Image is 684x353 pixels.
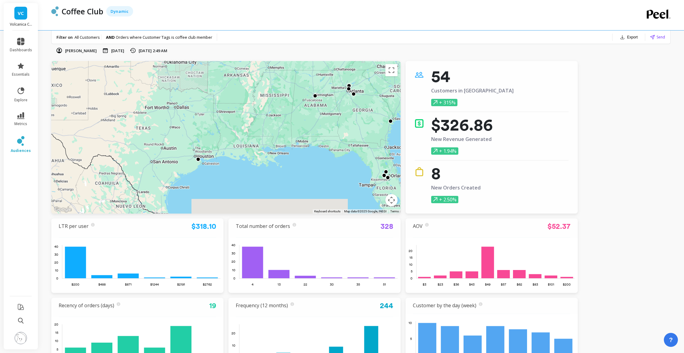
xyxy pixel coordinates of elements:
[15,332,27,344] img: profile picture
[413,223,423,229] a: AOV
[106,34,116,40] strong: AND
[53,206,73,214] a: Open this area in Google Maps (opens a new window)
[14,121,27,126] span: metrics
[344,210,387,213] span: Map data ©2025 Google, INEGI
[14,98,27,103] span: explore
[111,48,124,53] p: [DATE]
[191,222,216,231] a: $318.10
[431,119,493,131] p: $326.86
[415,119,424,128] img: icon
[380,222,393,231] a: 328
[65,48,97,53] p: [PERSON_NAME]
[139,48,167,53] p: [DATE] 2:49 AM
[116,34,212,40] span: Orders where Customer Tags is coffee club member
[59,223,89,229] a: LTR per user
[650,34,665,40] button: Send
[51,6,59,16] img: header icon
[413,302,476,309] a: Customer by the day (week)
[431,185,481,190] p: New Orders Created
[431,70,514,82] p: 54
[314,209,340,214] button: Keyboard shortcuts
[548,222,570,231] a: $52.37
[75,34,100,40] span: All Customers
[11,148,31,153] span: audiences
[10,22,32,27] p: Volcanica Coffee
[431,147,458,155] p: + 1.94%
[236,302,288,309] a: Frequency (12 months)
[10,48,32,52] span: dashboards
[431,196,458,203] p: + 2.50%
[62,6,103,16] p: Coffee Club
[59,302,114,309] a: Recency of orders (days)
[617,33,640,41] button: Export
[106,6,133,16] div: Dynamic
[669,336,673,344] span: ?
[209,301,216,310] a: 19
[431,88,514,93] p: Customers in [GEOGRAPHIC_DATA]
[12,72,30,77] span: essentials
[385,64,398,76] button: Toggle fullscreen view
[236,223,290,229] a: Total number of orders
[664,333,678,347] button: ?
[385,194,398,206] button: Map camera controls
[431,136,493,142] p: New Revenue Generated
[53,206,73,214] img: Google
[657,34,665,40] span: Send
[56,34,73,40] p: Filter on
[380,301,393,310] a: 244
[390,210,399,213] a: Terms
[415,70,424,79] img: icon
[415,167,424,176] img: icon
[431,167,481,179] p: 8
[18,10,24,17] span: VC
[431,99,457,106] p: + 315%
